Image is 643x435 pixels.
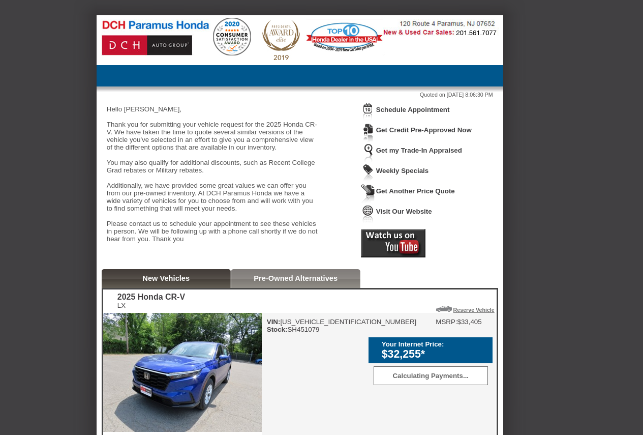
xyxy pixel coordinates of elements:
img: Icon_CreditApproval.png [361,123,375,142]
a: Get Credit Pre-Approved Now [376,126,472,134]
img: Icon_ReserveVehicleCar.png [436,306,452,312]
div: Your Internet Price: [382,340,487,348]
a: Reserve Vehicle [453,307,495,313]
a: New Vehicles [142,274,190,282]
div: Calculating Payments... [374,366,488,385]
div: LX [117,302,185,309]
div: Hello [PERSON_NAME], Thank you for submitting your vehicle request for the 2025 Honda CR-V. We ha... [107,98,320,250]
a: Get my Trade-In Appraised [376,147,462,154]
b: VIN: [267,318,281,326]
a: Schedule Appointment [376,106,450,113]
td: $33,405 [457,318,482,326]
img: Icon_ScheduleAppointment.png [361,103,375,122]
div: Quoted on [DATE] 8:06:30 PM [107,92,493,98]
a: Weekly Specials [376,167,428,175]
div: $32,255* [382,348,487,361]
img: 2025 Honda CR-V [103,313,262,432]
a: Visit Our Website [376,208,432,215]
img: Icon_TradeInAppraisal.png [361,143,375,162]
a: Pre-Owned Alternatives [254,274,338,282]
img: Icon_GetQuote.png [361,184,375,203]
a: Get Another Price Quote [376,187,455,195]
div: 2025 Honda CR-V [117,293,185,302]
img: Icon_VisitWebsite.png [361,205,375,223]
div: [US_VEHICLE_IDENTIFICATION_NUMBER] SH451079 [267,318,417,333]
img: Icon_WeeklySpecials.png [361,164,375,183]
b: Stock: [267,326,288,333]
img: Icon_Youtube2.png [361,229,425,257]
td: MSRP: [436,318,457,326]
